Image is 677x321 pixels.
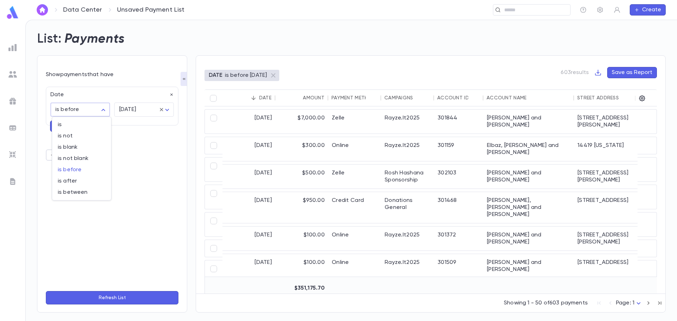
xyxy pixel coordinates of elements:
span: is not [58,132,105,140]
span: is [58,121,105,128]
span: is between [58,189,105,196]
span: is blank [58,144,105,151]
span: is after [58,178,105,185]
span: is not blank [58,155,105,162]
span: is before [58,166,105,173]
